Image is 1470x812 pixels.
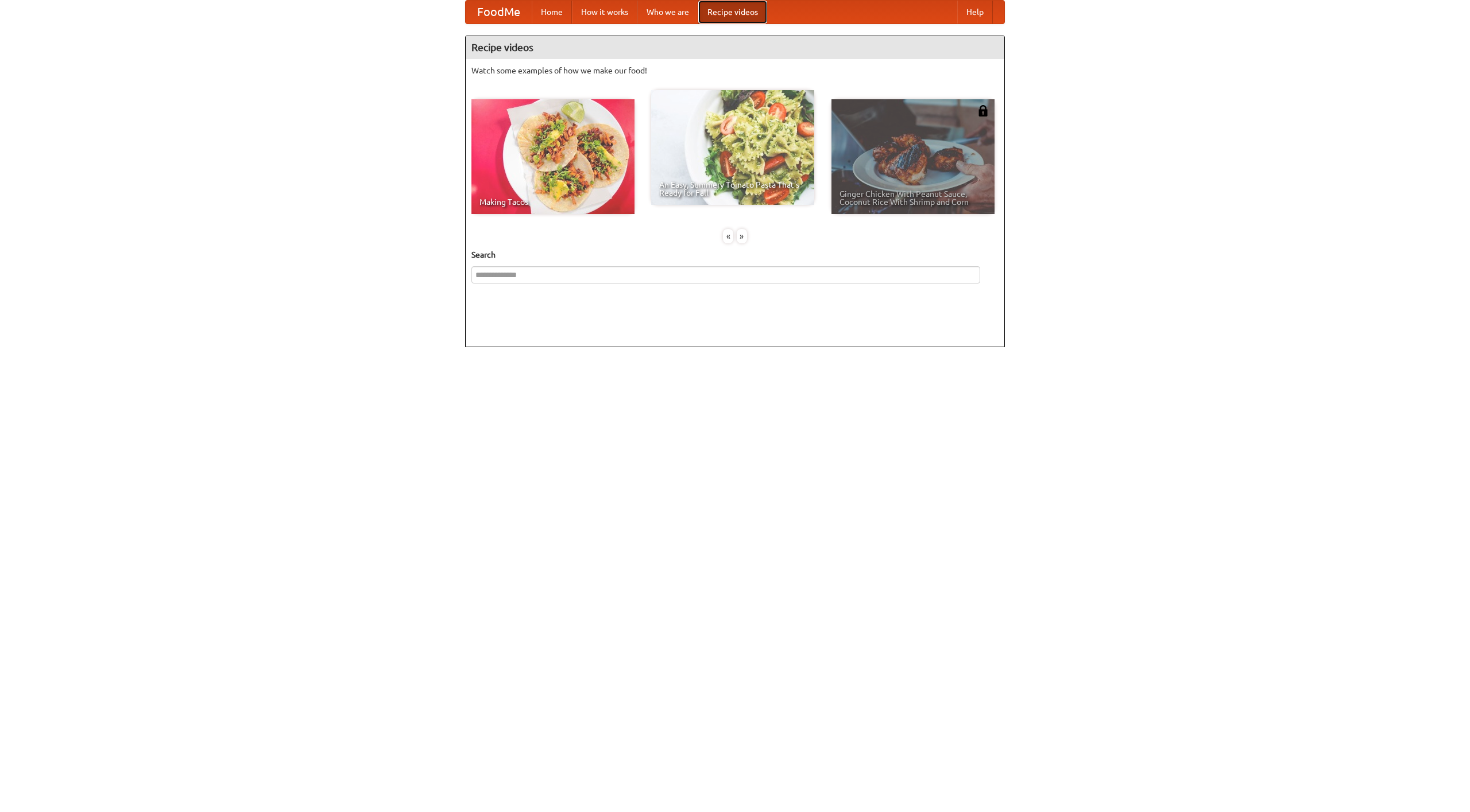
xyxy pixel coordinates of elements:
a: Making Tacos [471,99,635,214]
h5: Search [471,249,999,261]
h4: Recipe videos [466,36,1004,59]
a: Help [957,1,993,24]
img: 483408.png [977,105,989,116]
a: How it works [572,1,637,24]
a: Who we are [637,1,698,24]
div: » [737,229,747,243]
a: FoodMe [466,1,532,24]
a: Recipe videos [698,1,767,24]
a: Home [532,1,572,24]
p: Watch some examples of how we make our food! [471,65,999,76]
div: « [723,229,733,243]
span: Making Tacos [479,198,626,206]
a: An Easy, Summery Tomato Pasta That's Ready for Fall [651,90,814,205]
span: An Easy, Summery Tomato Pasta That's Ready for Fall [659,181,806,197]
